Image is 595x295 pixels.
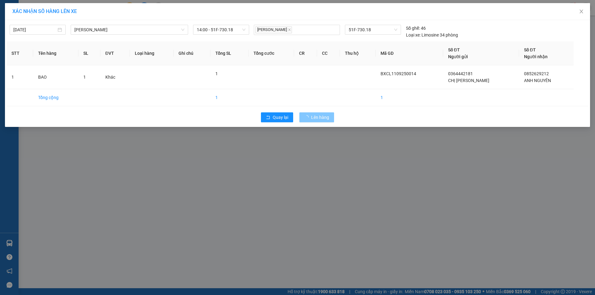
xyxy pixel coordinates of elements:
[317,41,340,65] th: CC
[406,32,458,38] div: Limosine 34 phòng
[311,114,329,121] span: Lên hàng
[210,89,249,106] td: 1
[78,41,100,65] th: SL
[12,8,77,14] span: XÁC NHẬN SỐ HÀNG LÊN XE
[448,71,473,76] span: 0364442181
[406,25,426,32] div: 46
[33,65,78,89] td: BAO
[273,114,288,121] span: Quay lại
[406,25,420,32] span: Số ghế:
[381,71,416,76] span: BXCL1109250014
[255,26,292,33] span: [PERSON_NAME]
[299,112,334,122] button: Lên hàng
[210,41,249,65] th: Tổng SL
[406,32,421,38] span: Loại xe:
[376,41,443,65] th: Mã GD
[74,25,184,34] span: Cao Lãnh - Hồ Chí Minh
[288,28,291,31] span: close
[349,25,397,34] span: 51F-730.18
[376,89,443,106] td: 1
[249,41,294,65] th: Tổng cước
[215,71,218,76] span: 1
[524,47,536,52] span: Số ĐT
[33,41,78,65] th: Tên hàng
[340,41,375,65] th: Thu hộ
[304,115,311,119] span: loading
[266,115,270,120] span: rollback
[7,41,33,65] th: STT
[524,78,551,83] span: ANH NGUYÊN
[579,9,584,14] span: close
[524,54,548,59] span: Người nhận
[33,89,78,106] td: Tổng cộng
[448,78,489,83] span: CHỊ [PERSON_NAME]
[261,112,293,122] button: rollbackQuay lại
[83,75,86,80] span: 1
[524,71,549,76] span: 0852629212
[197,25,245,34] span: 14:00 - 51F-730.18
[294,41,317,65] th: CR
[13,26,56,33] input: 11/09/2025
[573,3,590,20] button: Close
[181,28,185,32] span: down
[448,47,460,52] span: Số ĐT
[100,41,130,65] th: ĐVT
[174,41,210,65] th: Ghi chú
[100,65,130,89] td: Khác
[7,65,33,89] td: 1
[448,54,468,59] span: Người gửi
[130,41,174,65] th: Loại hàng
